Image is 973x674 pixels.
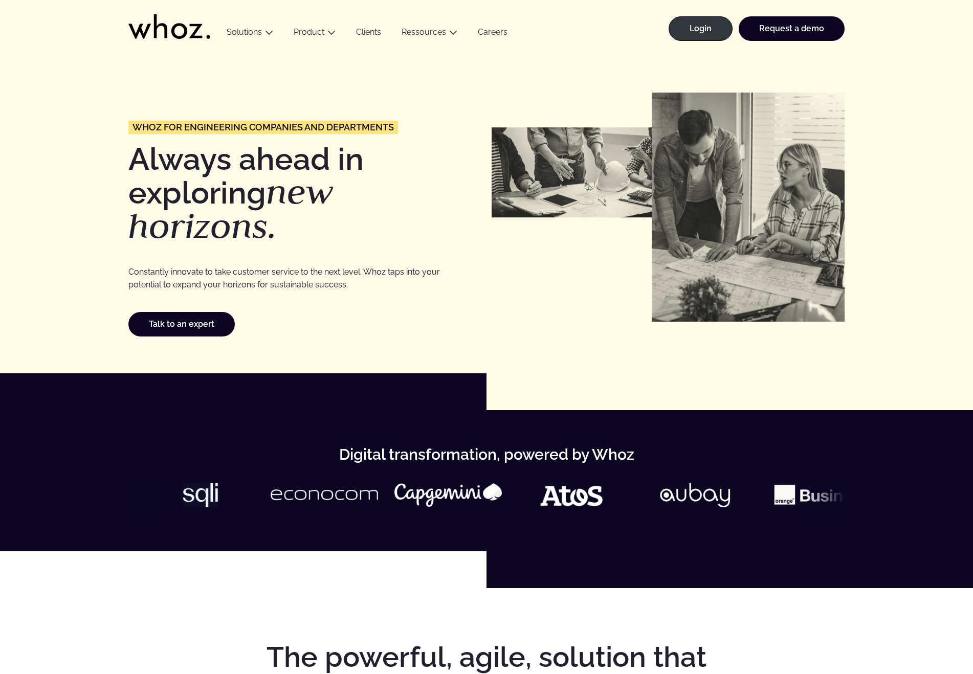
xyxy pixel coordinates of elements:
strong: Digital transformation, powered by Whoz [339,445,634,463]
p: Constantly innovate to take customer service to the next level. Whoz taps into your potential to ... [128,265,446,291]
a: Clients [346,27,391,41]
a: Login [669,16,733,41]
button: Ressources [391,27,468,41]
h1: Always ahead in exploring [128,144,481,243]
span: Whoz for engineering companies and departments [132,123,394,132]
button: Solutions [216,27,283,41]
em: new horizons. [128,169,333,249]
a: Request a demo [739,16,845,41]
a: Ressources [402,27,446,37]
a: Careers [468,27,518,41]
button: Product [283,27,346,41]
a: Talk to an expert [128,312,235,336]
a: Product [294,27,324,37]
